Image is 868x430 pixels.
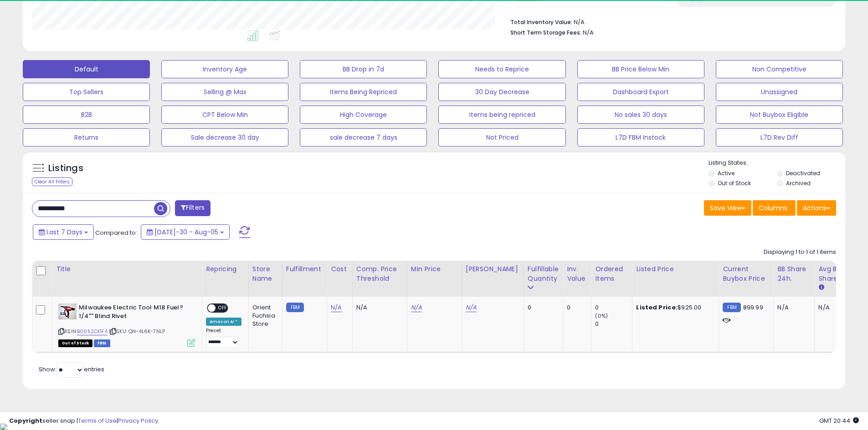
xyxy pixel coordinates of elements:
[32,177,72,186] div: Clear All Filters
[466,264,520,274] div: [PERSON_NAME]
[58,304,77,319] img: 4163nF68LRL._SL40_.jpg
[161,60,288,78] button: Inventory Age
[723,264,770,283] div: Current Buybox Price
[23,128,150,147] button: Returns
[438,128,565,147] button: Not Priced
[23,60,150,78] button: Default
[300,128,427,147] button: sale decrease 7 days
[9,417,158,425] div: seller snap | |
[764,248,836,257] div: Displaying 1 to 1 of 1 items
[411,264,458,274] div: Min Price
[636,303,678,312] b: Listed Price:
[77,328,108,335] a: B0952CK1F4
[94,339,110,347] span: FBM
[206,328,241,348] div: Preset:
[141,224,230,240] button: [DATE]-30 - Aug-05
[818,283,824,292] small: Avg BB Share.
[161,128,288,147] button: Sale decrease 30 day
[438,83,565,101] button: 30 Day Decrease
[438,60,565,78] button: Needs to Reprice
[704,200,751,216] button: Save View
[567,264,587,283] div: Inv. value
[109,328,165,335] span: | SKU: QN-4L6K-7NLP
[583,28,594,37] span: N/A
[636,264,715,274] div: Listed Price
[797,200,836,216] button: Actions
[23,106,150,124] button: B2B
[818,304,848,312] div: N/A
[716,60,843,78] button: Non Competitive
[577,106,704,124] button: No sales 30 days
[79,304,190,323] b: Milwaukee Electric Tool M18 Fuel? 1/4"" Blind Rivet
[753,200,796,216] button: Columns
[777,264,811,283] div: BB Share 24h.
[786,169,820,177] label: Deactivated
[716,128,843,147] button: L7D Rev Diff
[286,303,304,312] small: FBM
[78,416,117,425] a: Terms of Use
[9,416,42,425] strong: Copyright
[46,228,82,237] span: Last 7 Days
[595,264,628,283] div: Ordered Items
[759,203,787,212] span: Columns
[819,416,859,425] span: 2025-08-13 20:44 GMT
[438,106,565,124] button: Items being repriced
[286,264,323,274] div: Fulfillment
[636,304,712,312] div: $925.00
[577,60,704,78] button: BB Price Below Min
[356,304,400,312] div: N/A
[510,16,829,27] li: N/A
[161,106,288,124] button: CPT Below Min
[48,162,83,175] h5: Listings
[577,128,704,147] button: L7D FBM Instock
[39,365,104,374] span: Show: entries
[58,304,195,346] div: ASIN:
[528,264,559,283] div: Fulfillable Quantity
[595,320,632,328] div: 0
[216,304,230,312] span: OFF
[300,106,427,124] button: High Coverage
[33,224,94,240] button: Last 7 Days
[786,179,811,187] label: Archived
[718,179,751,187] label: Out of Stock
[411,303,422,312] a: N/A
[777,304,807,312] div: N/A
[331,264,349,274] div: Cost
[466,303,477,312] a: N/A
[95,228,137,237] span: Compared to:
[175,200,211,216] button: Filters
[709,159,845,167] p: Listing States:
[252,304,275,329] div: Orient Fuchsia Store
[716,83,843,101] button: Unassigned
[161,83,288,101] button: Selling @ Max
[743,303,763,312] span: 899.99
[23,83,150,101] button: Top Sellers
[331,303,342,312] a: N/A
[154,228,218,237] span: [DATE]-30 - Aug-05
[528,304,556,312] div: 0
[716,106,843,124] button: Not Buybox Eligible
[577,83,704,101] button: Dashboard Export
[595,312,608,319] small: (0%)
[567,304,584,312] div: 0
[118,416,158,425] a: Privacy Policy
[206,264,245,274] div: Repricing
[58,339,92,347] span: All listings that are currently out of stock and unavailable for purchase on Amazon
[595,304,632,312] div: 0
[300,60,427,78] button: BB Drop in 7d
[718,169,734,177] label: Active
[300,83,427,101] button: Items Being Repriced
[56,264,198,274] div: Title
[252,264,278,283] div: Store Name
[510,18,572,26] b: Total Inventory Value:
[206,318,241,326] div: Amazon AI *
[818,264,852,283] div: Avg BB Share
[356,264,403,283] div: Comp. Price Threshold
[723,303,740,312] small: FBM
[510,29,581,36] b: Short Term Storage Fees:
